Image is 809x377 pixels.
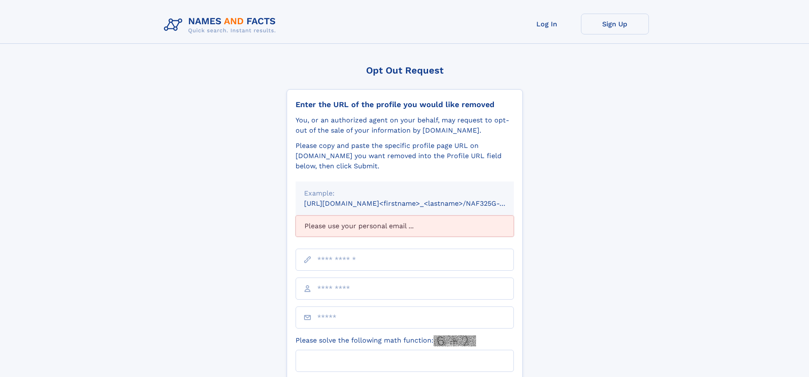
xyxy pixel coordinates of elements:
div: Please copy and paste the specific profile page URL on [DOMAIN_NAME] you want removed into the Pr... [296,141,514,171]
a: Sign Up [581,14,649,34]
div: Example: [304,188,505,198]
small: [URL][DOMAIN_NAME]<firstname>_<lastname>/NAF325G-xxxxxxxx [304,199,530,207]
div: You, or an authorized agent on your behalf, may request to opt-out of the sale of your informatio... [296,115,514,136]
div: Enter the URL of the profile you would like removed [296,100,514,109]
img: Logo Names and Facts [161,14,283,37]
a: Log In [513,14,581,34]
label: Please solve the following math function: [296,335,476,346]
div: Opt Out Request [287,65,523,76]
div: Please use your personal email ... [296,215,514,237]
